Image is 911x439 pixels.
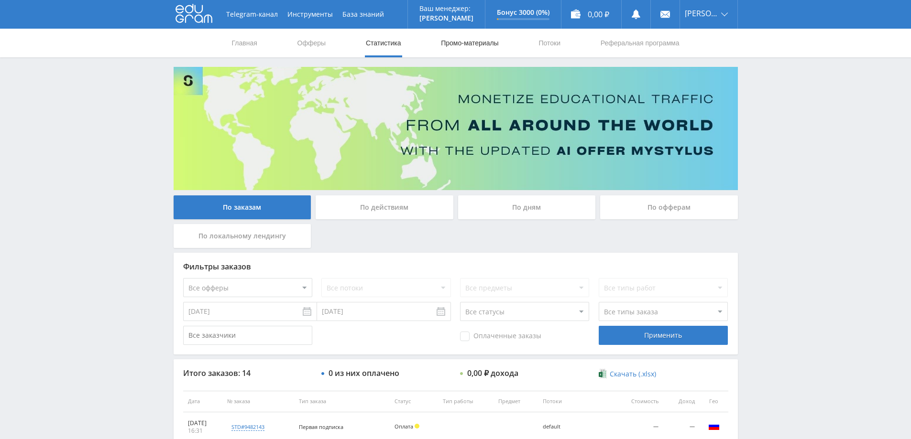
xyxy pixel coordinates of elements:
th: Статус [390,391,438,412]
img: rus.png [708,420,720,432]
th: Дата [183,391,223,412]
a: Промо-материалы [440,29,499,57]
div: Применить [599,326,728,345]
div: Фильтры заказов [183,262,728,271]
th: Тип заказа [294,391,390,412]
a: Реферальная программа [600,29,681,57]
th: Тип работы [438,391,494,412]
a: Главная [231,29,258,57]
div: 0 из них оплачено [329,369,399,377]
a: Офферы [296,29,327,57]
p: [PERSON_NAME] [419,14,473,22]
div: [DATE] [188,419,218,427]
a: Скачать (.xlsx) [599,369,656,379]
p: Ваш менеджер: [419,5,473,12]
div: Итого заказов: 14 [183,369,312,377]
span: Оплата [395,423,413,430]
a: Статистика [365,29,402,57]
img: Banner [174,67,738,190]
div: 0,00 ₽ дохода [467,369,518,377]
div: По заказам [174,195,311,219]
div: 16:31 [188,427,218,435]
div: По дням [458,195,596,219]
input: Все заказчики [183,326,312,345]
div: По локальному лендингу [174,224,311,248]
th: Потоки [538,391,612,412]
span: Оплаченные заказы [460,332,541,341]
th: № заказа [222,391,294,412]
p: Бонус 3000 (0%) [497,9,549,16]
div: std#9482143 [231,423,264,431]
div: default [543,424,586,430]
img: xlsx [599,369,607,378]
div: По действиям [316,195,453,219]
span: Первая подписка [299,423,343,430]
span: [PERSON_NAME] [685,10,718,17]
th: Гео [700,391,728,412]
span: Скачать (.xlsx) [610,370,656,378]
span: Холд [415,424,419,428]
a: Потоки [538,29,561,57]
th: Доход [663,391,700,412]
div: По офферам [600,195,738,219]
th: Предмет [494,391,538,412]
th: Стоимость [612,391,663,412]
